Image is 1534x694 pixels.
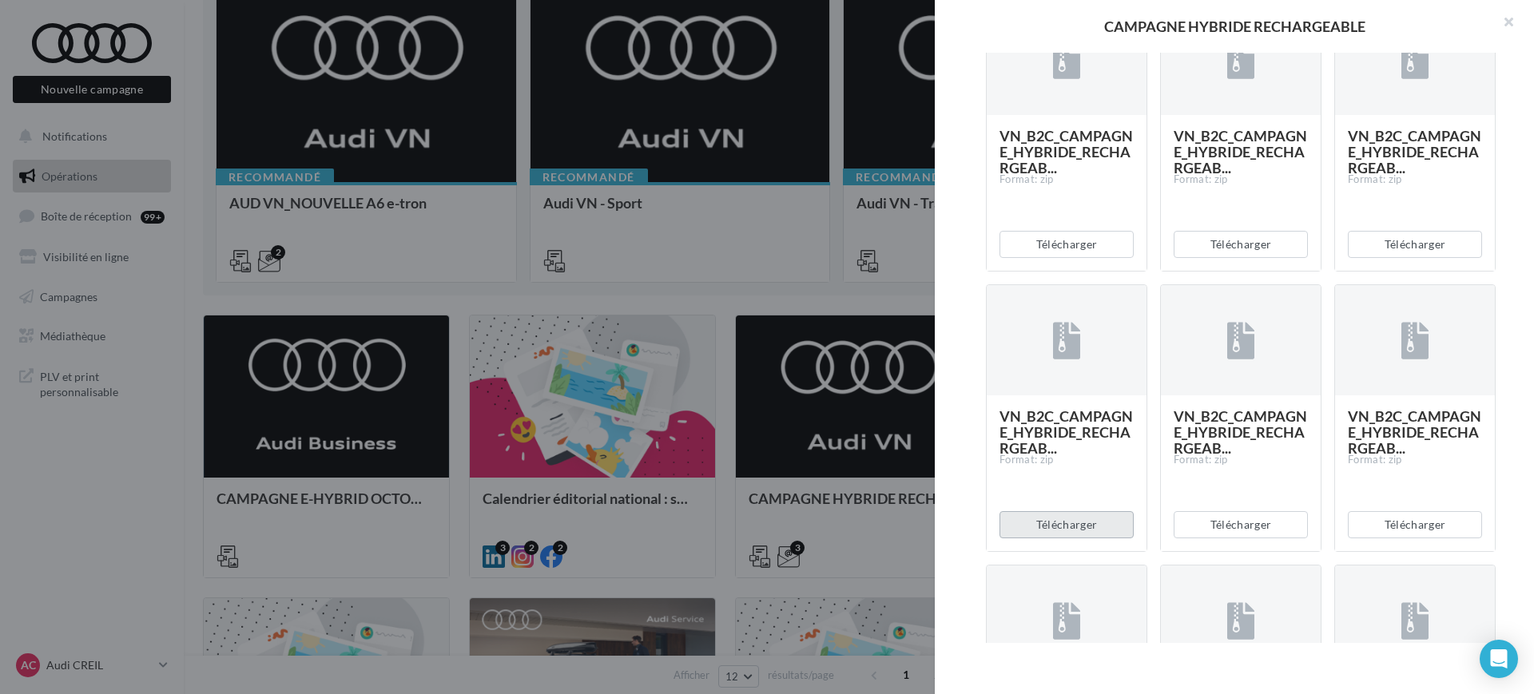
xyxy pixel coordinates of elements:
button: Télécharger [1348,231,1482,258]
button: Télécharger [999,231,1134,258]
div: Format: zip [1348,173,1482,187]
button: Télécharger [999,511,1134,538]
div: Format: zip [1174,453,1308,467]
span: VN_B2C_CAMPAGNE_HYBRIDE_RECHARGEAB... [1174,407,1307,457]
span: VN_B2C_CAMPAGNE_HYBRIDE_RECHARGEAB... [1348,127,1481,176]
button: Télécharger [1348,511,1482,538]
button: Télécharger [1174,511,1308,538]
div: Open Intercom Messenger [1480,640,1518,678]
span: VN_B2C_CAMPAGNE_HYBRIDE_RECHARGEAB... [999,127,1133,176]
div: Format: zip [1174,173,1308,187]
div: CAMPAGNE HYBRIDE RECHARGEABLE [960,19,1508,34]
span: VN_B2C_CAMPAGNE_HYBRIDE_RECHARGEAB... [1174,127,1307,176]
button: Télécharger [1174,231,1308,258]
span: VN_B2C_CAMPAGNE_HYBRIDE_RECHARGEAB... [999,407,1133,457]
div: Format: zip [1348,453,1482,467]
div: Format: zip [999,173,1134,187]
div: Format: zip [999,453,1134,467]
span: VN_B2C_CAMPAGNE_HYBRIDE_RECHARGEAB... [1348,407,1481,457]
